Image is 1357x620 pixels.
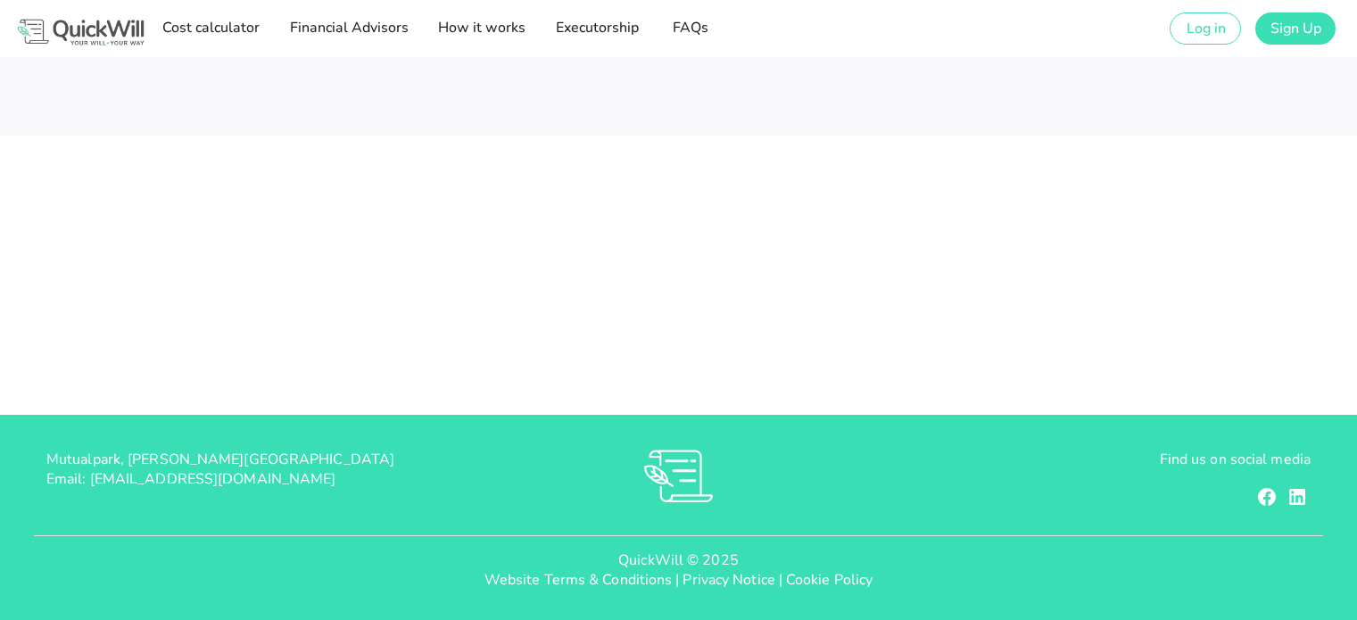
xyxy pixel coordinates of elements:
[662,11,719,46] a: FAQs
[644,450,713,502] img: RVs0sauIwKhMoGR03FLGkjXSOVwkZRnQsltkF0QxpTsornXsmh1o7vbL94pqF3d8sZvAAAAAElFTkSuQmCC
[1170,12,1240,45] a: Log in
[1270,19,1321,38] span: Sign Up
[46,469,336,489] span: Email: [EMAIL_ADDRESS][DOMAIN_NAME]
[675,570,679,590] span: |
[554,18,638,37] span: Executorship
[1185,19,1225,38] span: Log in
[161,18,260,37] span: Cost calculator
[288,18,408,37] span: Financial Advisors
[549,11,643,46] a: Executorship
[786,570,873,590] a: Cookie Policy
[683,570,774,590] a: Privacy Notice
[432,11,531,46] a: How it works
[14,550,1343,570] p: QuickWill © 2025
[14,16,147,47] img: Logo
[283,11,413,46] a: Financial Advisors
[156,11,265,46] a: Cost calculator
[437,18,525,37] span: How it works
[889,450,1311,469] p: Find us on social media
[667,18,714,37] span: FAQs
[1255,12,1336,45] a: Sign Up
[46,450,394,469] span: Mutualpark, [PERSON_NAME][GEOGRAPHIC_DATA]
[779,570,782,590] span: |
[484,570,673,590] a: Website Terms & Conditions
